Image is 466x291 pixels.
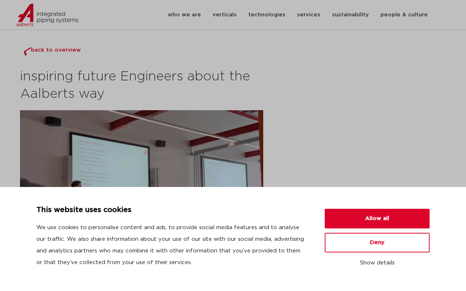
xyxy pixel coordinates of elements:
button: Deny [325,233,430,252]
span: back to overview [31,47,81,56]
p: We use cookies to personalise content and ads, to provide social media features and to analyse ou... [36,222,307,268]
button: Allow all [325,209,430,228]
h2: inspiring future Engineers about the Aalberts way [20,68,263,103]
a: back to overview [21,47,84,56]
button: Show details [325,257,430,269]
p: This website uses cookies [36,204,307,216]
